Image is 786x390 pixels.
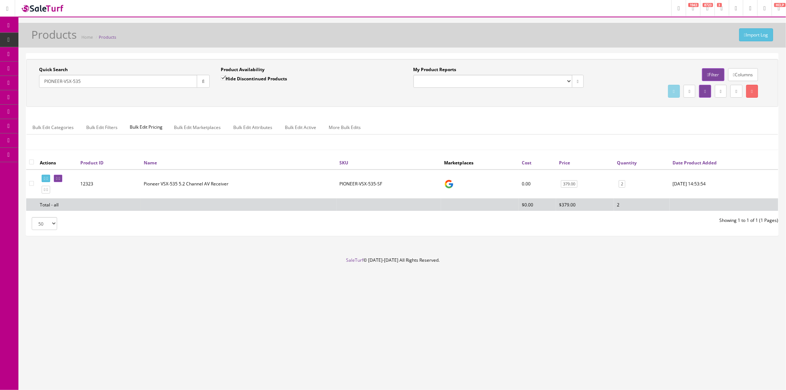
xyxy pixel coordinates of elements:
[279,120,322,135] a: Bulk Edit Active
[717,3,722,7] span: 3
[221,75,287,82] label: Hide Discontinued Products
[441,156,519,169] th: Marketplaces
[413,66,457,73] label: My Product Reports
[31,28,77,41] h1: Products
[703,3,713,7] span: 8723
[27,120,80,135] a: Bulk Edit Categories
[227,120,278,135] a: Bulk Edit Attributes
[670,170,778,199] td: 2023-11-12 14:53:54
[81,34,93,40] a: Home
[39,75,197,88] input: Search
[80,120,123,135] a: Bulk Edit Filters
[739,28,773,41] a: Import Log
[522,160,531,166] a: Cost
[402,217,784,224] div: Showing 1 to 1 of 1 (1 Pages)
[444,179,454,189] img: google_shopping
[323,120,367,135] a: More Bulk Edits
[99,34,116,40] a: Products
[144,160,157,166] a: Name
[617,160,637,166] a: Quantity
[688,3,699,7] span: 1943
[124,120,168,134] span: Bulk Edit Pricing
[141,170,336,199] td: Pioneer VSX-535 5.2 Channel AV Receiver
[728,68,758,81] a: Columns
[673,160,717,166] a: Date Product Added
[37,198,77,211] td: Total - all
[37,156,77,169] th: Actions
[336,170,441,199] td: PIONEER-VSX-535-SF
[519,170,556,199] td: 0.00
[39,66,68,73] label: Quick Search
[702,68,724,81] a: Filter
[556,198,614,211] td: $379.00
[221,76,226,80] input: Hide Discontinued Products
[614,198,670,211] td: 2
[80,160,104,166] a: Product ID
[21,3,65,13] img: SaleTurf
[774,3,786,7] span: HELP
[559,160,570,166] a: Price
[619,180,625,188] a: 2
[77,170,141,199] td: 12323
[168,120,227,135] a: Bulk Edit Marketplaces
[561,180,577,188] a: 379.00
[221,66,265,73] label: Product Availability
[346,257,364,263] a: SaleTurf
[519,198,556,211] td: $0.00
[339,160,348,166] a: SKU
